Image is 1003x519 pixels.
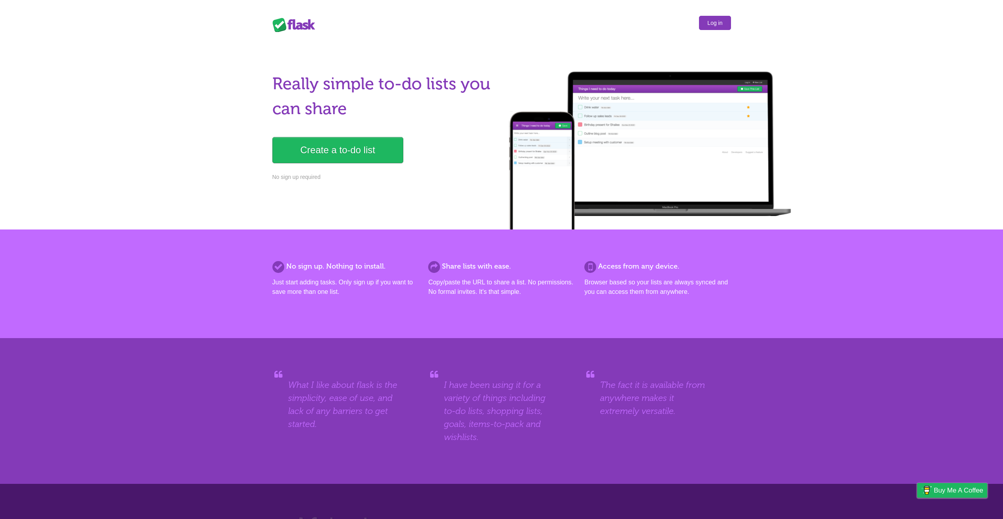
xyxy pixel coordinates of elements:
h2: Share lists with ease. [428,261,574,272]
h2: Access from any device. [584,261,731,272]
h1: Really simple to-do lists you can share [272,71,497,121]
a: Log in [699,16,731,30]
p: Just start adding tasks. Only sign up if you want to save more than one list. [272,278,419,297]
div: Flask Lists [272,18,320,32]
p: Copy/paste the URL to share a list. No permissions. No formal invites. It's that simple. [428,278,574,297]
p: No sign up required [272,173,497,181]
img: Buy me a coffee [921,483,932,497]
h2: No sign up. Nothing to install. [272,261,419,272]
a: Create a to-do list [272,137,403,163]
blockquote: What I like about flask is the simplicity, ease of use, and lack of any barriers to get started. [288,378,403,431]
blockquote: I have been using it for a variety of things including to-do lists, shopping lists, goals, items-... [444,378,559,444]
span: Buy me a coffee [934,483,983,497]
a: Buy me a coffee [917,483,987,498]
p: Browser based so your lists are always synced and you can access them from anywhere. [584,278,731,297]
blockquote: The fact it is available from anywhere makes it extremely versatile. [600,378,715,417]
